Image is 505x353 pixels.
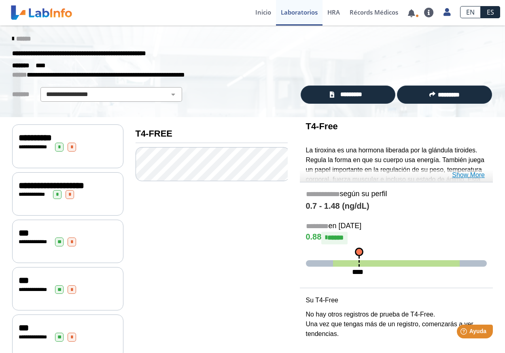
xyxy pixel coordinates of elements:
[327,8,340,16] span: HRA
[306,310,487,339] p: No hay otros registros de prueba de T4-Free. Una vez que tengas más de un registro, comenzarás a ...
[306,295,487,305] p: Su T4-Free
[306,222,487,231] h5: en [DATE]
[306,201,487,211] h4: 0.7 - 1.48 (ng/dL)
[460,6,481,18] a: EN
[306,232,487,244] h4: 0.88
[481,6,500,18] a: ES
[306,121,338,131] b: T4-Free
[136,128,172,139] b: T4-FREE
[452,170,485,180] a: Show More
[306,145,487,204] p: La tiroxina es una hormona liberada por la glándula tiroides. Regula la forma en que su cuerpo us...
[306,190,487,199] h5: según su perfil
[433,321,496,344] iframe: Help widget launcher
